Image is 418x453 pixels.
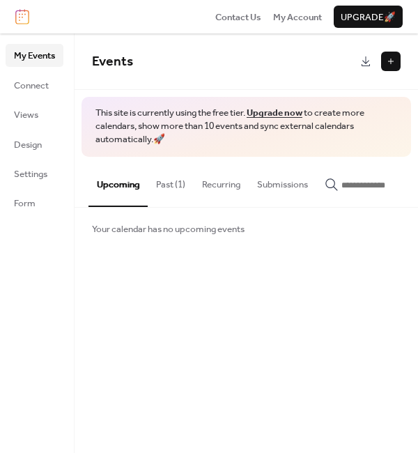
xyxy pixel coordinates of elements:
[15,9,29,24] img: logo
[194,157,249,206] button: Recurring
[14,79,49,93] span: Connect
[6,192,63,214] a: Form
[148,157,194,206] button: Past (1)
[273,10,322,24] a: My Account
[334,6,403,28] button: Upgrade🚀
[6,74,63,96] a: Connect
[14,138,42,152] span: Design
[6,162,63,185] a: Settings
[6,103,63,125] a: Views
[92,49,133,75] span: Events
[6,44,63,66] a: My Events
[14,49,55,63] span: My Events
[6,133,63,155] a: Design
[249,157,316,206] button: Submissions
[14,197,36,210] span: Form
[95,107,397,146] span: This site is currently using the free tier. to create more calendars, show more than 10 events an...
[14,108,38,122] span: Views
[215,10,261,24] a: Contact Us
[88,157,148,207] button: Upcoming
[247,104,302,122] a: Upgrade now
[92,222,245,236] span: Your calendar has no upcoming events
[341,10,396,24] span: Upgrade 🚀
[14,167,47,181] span: Settings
